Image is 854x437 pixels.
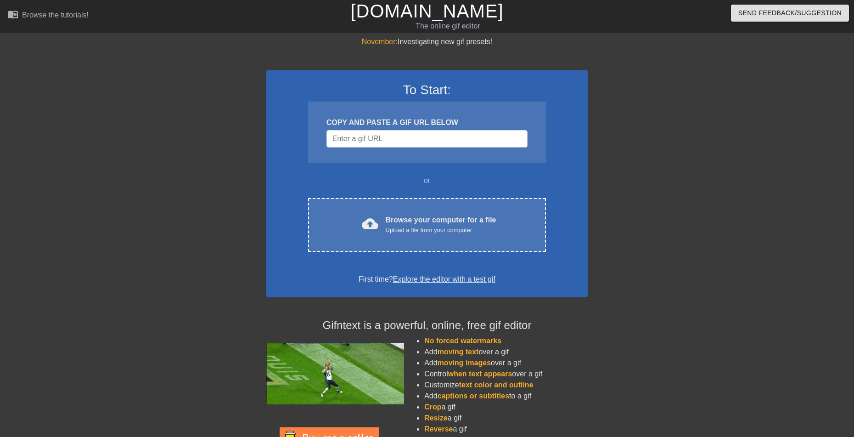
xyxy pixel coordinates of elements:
[448,370,512,378] span: when text appears
[424,403,441,411] span: Crop
[386,226,496,235] div: Upload a file from your computer
[438,392,509,400] span: captions or subtitles
[278,82,576,98] h3: To Start:
[731,5,849,22] button: Send Feedback/Suggestion
[326,117,528,128] div: COPY AND PASTE A GIF URL BELOW
[424,424,588,435] li: a gif
[22,11,89,19] div: Browse the tutorials!
[326,130,528,148] input: Username
[362,38,398,45] span: November:
[738,7,842,19] span: Send Feedback/Suggestion
[393,275,495,283] a: Explore the editor with a test gif
[424,346,588,358] li: Add over a gif
[266,319,588,332] h4: Gifntext is a powerful, online, free gif editor
[424,414,448,422] span: Resize
[266,343,404,404] img: football_small.gif
[289,21,607,32] div: The online gif editor
[7,9,18,20] span: menu_book
[424,402,588,413] li: a gif
[424,425,453,433] span: Reverse
[266,36,588,47] div: Investigating new gif presets!
[424,337,501,345] span: No forced watermarks
[424,369,588,380] li: Control over a gif
[350,1,503,21] a: [DOMAIN_NAME]
[459,381,534,389] span: text color and outline
[424,413,588,424] li: a gif
[7,9,89,23] a: Browse the tutorials!
[424,380,588,391] li: Customize
[290,175,564,186] div: or
[438,348,479,356] span: moving text
[362,216,378,232] span: cloud_upload
[438,359,491,367] span: moving images
[424,358,588,369] li: Add over a gif
[386,215,496,235] div: Browse your computer for a file
[424,391,588,402] li: Add to a gif
[278,274,576,285] div: First time?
